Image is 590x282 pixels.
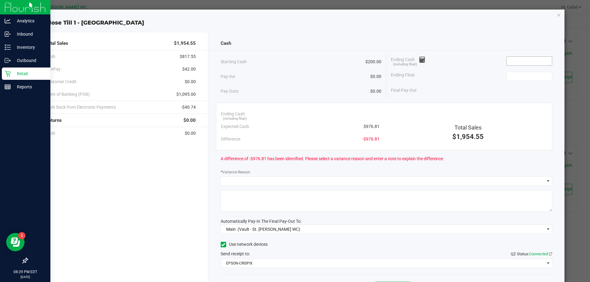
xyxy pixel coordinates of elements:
span: $1,954.55 [174,40,196,47]
p: Outbound [11,57,48,64]
inline-svg: Outbound [5,57,11,64]
span: $1,095.00 [176,91,196,98]
p: Inbound [11,30,48,38]
span: A difference of -$976.81 has been identified. Please select a variance reason and enter a note to... [221,156,444,162]
span: Send receipt to: [221,251,250,256]
span: $817.55 [180,53,196,60]
span: Total Sales [45,40,68,47]
span: Cash Back from Electronic Payments [45,104,116,110]
span: Ending Cash [221,111,245,117]
p: Analytics [11,17,48,25]
span: -$40.74 [181,104,196,110]
span: Pay-Ins [221,73,235,80]
span: $42.00 [182,66,196,72]
span: Customer Credit [45,79,77,85]
span: CanPay [45,66,61,72]
span: $0.00 [183,117,196,124]
span: EPSON-CRISPIX [221,259,545,268]
span: Ending Float [391,72,415,81]
span: $0.00 [370,73,381,80]
span: Final Pay-Out [391,87,417,94]
inline-svg: Analytics [5,18,11,24]
inline-svg: Reports [5,84,11,90]
inline-svg: Inbound [5,31,11,37]
span: Expected Cash [221,123,249,130]
p: 08:29 PM EDT [3,269,48,275]
span: Starting Cash [221,59,247,65]
iframe: Resource center [6,233,25,251]
span: Pay-Outs [221,88,238,95]
span: $0.00 [185,130,196,137]
span: $0.00 [370,88,381,95]
span: QZ Status: [511,252,552,256]
span: $976.81 [364,123,380,130]
iframe: Resource center unread badge [18,232,26,239]
span: (including float) [393,62,417,67]
span: (Vault - St. [PERSON_NAME] WC) [238,227,300,232]
span: Connected [529,252,548,256]
span: -$976.81 [362,136,380,142]
p: Reports [11,83,48,91]
span: Ending Cash [391,56,425,66]
inline-svg: Retail [5,71,11,77]
span: Cash [221,40,231,47]
div: Close Till 1 - [GEOGRAPHIC_DATA] [30,19,565,27]
p: Inventory [11,44,48,51]
span: $1,954.55 [452,133,484,141]
div: Returns [45,114,196,127]
span: Point of Banking (POB) [45,91,90,98]
span: (including float) [223,116,247,122]
label: Variance Reason [221,169,250,175]
span: Automatically Pay-In The Final Pay-Out To: [221,219,301,224]
inline-svg: Inventory [5,44,11,50]
p: Retail [11,70,48,77]
span: $200.00 [365,59,381,65]
p: [DATE] [3,275,48,279]
span: $0.00 [185,79,196,85]
label: Use network devices [221,241,268,248]
span: Total Sales [454,124,482,131]
span: Difference [221,136,240,142]
span: Main [226,227,236,232]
